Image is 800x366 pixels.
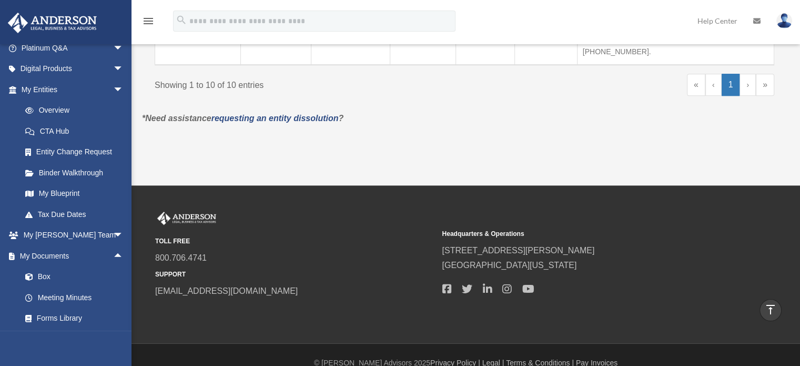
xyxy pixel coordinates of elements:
[142,18,155,27] a: menu
[15,183,134,204] a: My Blueprint
[155,212,218,225] img: Anderson Advisors Platinum Portal
[15,287,139,308] a: Meeting Minutes
[687,74,705,96] a: First
[442,229,721,240] small: Headquarters & Operations
[7,37,139,58] a: Platinum Q&Aarrow_drop_down
[155,74,457,93] div: Showing 1 to 10 of 10 entries
[211,114,339,123] a: requesting an entity dissolution
[442,246,594,255] a: [STREET_ADDRESS][PERSON_NAME]
[15,100,129,121] a: Overview
[155,286,298,295] a: [EMAIL_ADDRESS][DOMAIN_NAME]
[113,225,134,246] span: arrow_drop_down
[7,245,139,266] a: My Documentsarrow_drop_up
[113,79,134,101] span: arrow_drop_down
[155,236,434,247] small: TOLL FREE
[155,269,434,280] small: SUPPORT
[7,79,134,100] a: My Entitiesarrow_drop_down
[15,142,134,163] a: Entity Change Request
[7,58,139,80] a: Digital Productsarrow_drop_down
[722,74,740,96] a: 1
[5,13,100,33] img: Anderson Advisors Platinum Portal
[756,74,774,96] a: Last
[15,121,134,142] a: CTA Hub
[760,299,782,321] a: vertical_align_top
[15,329,139,350] a: Notarize
[142,114,343,123] em: *Need assistance ?
[113,245,134,267] span: arrow_drop_up
[764,303,777,316] i: vertical_align_top
[7,225,139,246] a: My [PERSON_NAME] Teamarrow_drop_down
[705,74,722,96] a: Previous
[15,308,139,329] a: Forms Library
[176,14,187,26] i: search
[113,37,134,59] span: arrow_drop_down
[113,58,134,80] span: arrow_drop_down
[15,204,134,225] a: Tax Due Dates
[776,13,792,28] img: User Pic
[442,261,576,270] a: [GEOGRAPHIC_DATA][US_STATE]
[155,253,207,262] a: 800.706.4741
[15,162,134,183] a: Binder Walkthrough
[15,266,139,288] a: Box
[740,74,756,96] a: Next
[142,15,155,27] i: menu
